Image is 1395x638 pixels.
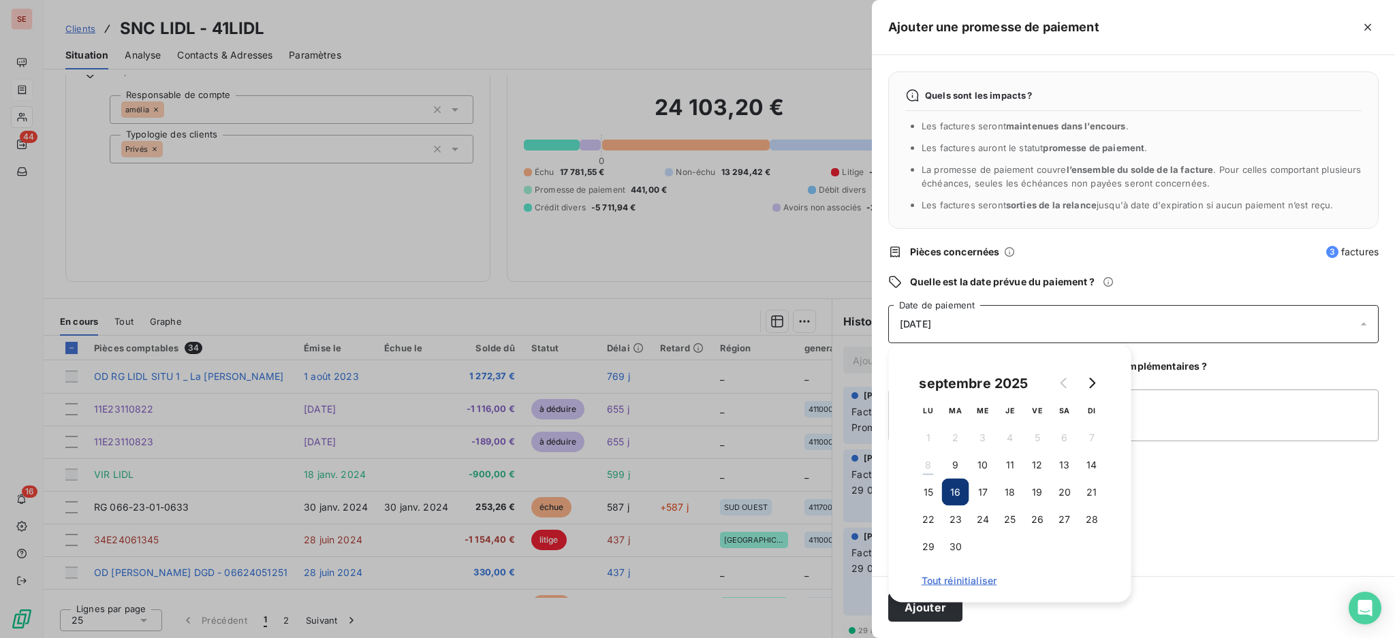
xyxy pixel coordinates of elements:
button: 22 [915,506,942,533]
button: 13 [1051,451,1078,479]
button: 19 [1024,479,1051,506]
button: 21 [1078,479,1106,506]
span: factures [1326,245,1379,259]
th: mercredi [969,397,997,424]
span: maintenues dans l’encours [1006,121,1126,131]
button: 8 [915,451,942,479]
button: Ajouter [888,593,962,622]
th: lundi [915,397,942,424]
h5: Ajouter une promesse de paiement [888,18,1099,37]
div: septembre 2025 [915,372,1033,394]
button: 3 [969,424,997,451]
button: Go to previous month [1051,370,1078,397]
button: 10 [969,451,997,479]
span: Pièces concernées [910,245,1000,259]
span: sorties de la relance [1006,200,1097,210]
span: Les factures seront . [922,121,1129,131]
button: 2 [942,424,969,451]
button: 7 [1078,424,1106,451]
div: Open Intercom Messenger [1349,592,1381,624]
button: 25 [997,506,1024,533]
th: samedi [1051,397,1078,424]
button: 12 [1024,451,1051,479]
button: 14 [1078,451,1106,479]
span: La promesse de paiement couvre . Pour celles comportant plusieurs échéances, seules les échéances... [922,164,1362,189]
button: 27 [1051,506,1078,533]
button: 23 [942,506,969,533]
button: 5 [1024,424,1051,451]
button: 6 [1051,424,1078,451]
span: l’ensemble du solde de la facture [1067,164,1214,175]
th: mardi [942,397,969,424]
span: Les factures auront le statut . [922,142,1148,153]
button: 18 [997,479,1024,506]
th: jeudi [997,397,1024,424]
button: 17 [969,479,997,506]
button: 16 [942,479,969,506]
button: 30 [942,533,969,560]
button: Go to next month [1078,370,1106,397]
span: 3 [1326,246,1338,258]
th: dimanche [1078,397,1106,424]
span: Tout réinitialiser [922,575,1099,586]
button: 11 [997,451,1024,479]
span: Quelle est la date prévue du paiement ? [910,275,1095,289]
span: promesse de paiement [1043,142,1144,153]
button: 20 [1051,479,1078,506]
button: 29 [915,533,942,560]
button: 9 [942,451,969,479]
button: 15 [915,479,942,506]
button: 4 [997,424,1024,451]
button: 24 [969,506,997,533]
button: 26 [1024,506,1051,533]
span: Les factures seront jusqu'à date d'expiration si aucun paiement n’est reçu. [922,200,1333,210]
button: 1 [915,424,942,451]
span: Quels sont les impacts ? [925,90,1033,101]
span: [DATE] [900,319,931,330]
button: 28 [1078,506,1106,533]
th: vendredi [1024,397,1051,424]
